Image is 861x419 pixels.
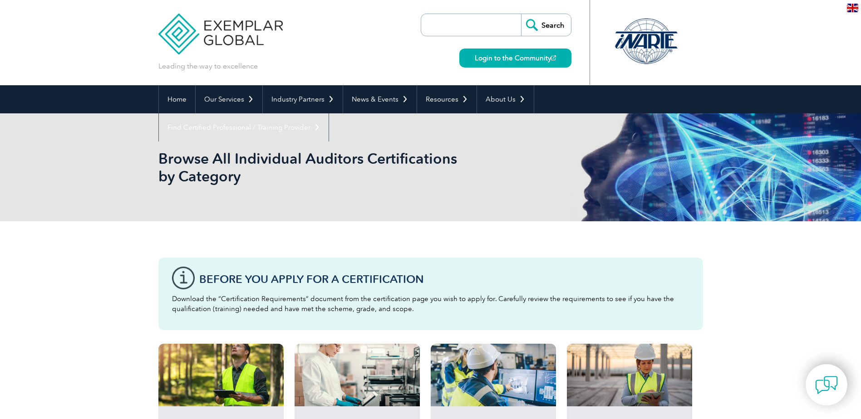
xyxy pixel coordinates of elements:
h3: Before You Apply For a Certification [199,273,689,285]
input: Search [521,14,571,36]
a: Our Services [196,85,262,113]
a: Find Certified Professional / Training Provider [159,113,329,141]
a: News & Events [343,85,417,113]
a: About Us [477,85,534,113]
img: contact-chat.png [815,374,838,396]
img: en [847,4,858,12]
img: open_square.png [551,55,556,60]
p: Download the “Certification Requirements” document from the certification page you wish to apply ... [172,294,689,314]
a: Login to the Community [459,49,571,68]
a: Industry Partners [263,85,343,113]
h1: Browse All Individual Auditors Certifications by Category [158,150,507,185]
p: Leading the way to excellence [158,61,258,71]
a: Home [159,85,195,113]
a: Resources [417,85,477,113]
